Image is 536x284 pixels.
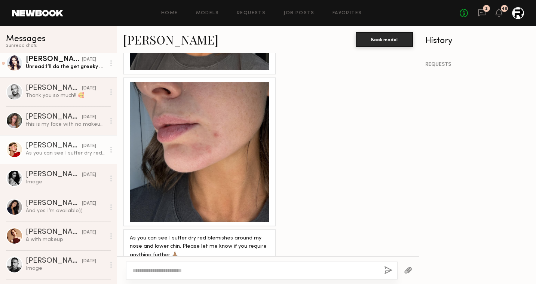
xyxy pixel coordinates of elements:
[485,7,488,11] div: 2
[26,265,105,272] div: Image
[82,56,96,63] div: [DATE]
[502,7,507,11] div: 46
[130,234,269,260] div: As you can see I suffer dry red blemishes around my nose and lower chin. Please let me know if yo...
[478,9,486,18] a: 2
[82,143,96,150] div: [DATE]
[196,11,219,16] a: Models
[26,236,105,243] div: & with makeup
[26,200,82,207] div: [PERSON_NAME]
[26,229,82,236] div: [PERSON_NAME]
[161,11,178,16] a: Home
[26,121,105,128] div: this is my face with no makeup on
[6,35,46,43] span: Messages
[425,62,530,67] div: REQUESTS
[284,11,315,16] a: Job Posts
[82,200,96,207] div: [DATE]
[237,11,266,16] a: Requests
[82,171,96,178] div: [DATE]
[26,56,82,63] div: [PERSON_NAME]
[26,113,82,121] div: [PERSON_NAME]
[26,178,105,186] div: Image
[26,257,82,265] div: [PERSON_NAME]
[123,31,218,48] a: [PERSON_NAME]
[333,11,362,16] a: Favorites
[26,150,105,157] div: As you can see I suffer dry red blemishes around my nose and lower chin. Please let me know if yo...
[26,142,82,150] div: [PERSON_NAME]
[356,36,413,42] a: Book model
[82,85,96,92] div: [DATE]
[82,229,96,236] div: [DATE]
[356,32,413,47] button: Book model
[26,171,82,178] div: [PERSON_NAME]
[26,207,105,214] div: And yes I’m available))
[26,85,82,92] div: [PERSON_NAME]
[26,92,105,99] div: Thank you so much!! 🥰
[425,37,530,45] div: History
[82,258,96,265] div: [DATE]
[82,114,96,121] div: [DATE]
[26,63,105,70] div: Unread: I’ll do the get greeky bowl with grilled chicken tenderloin. Thanks so much looking forwa...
